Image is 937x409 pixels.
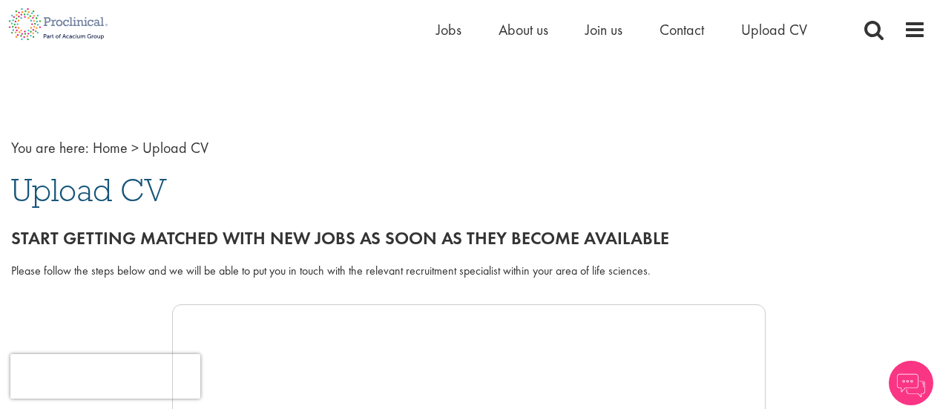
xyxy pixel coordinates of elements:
iframe: reCAPTCHA [10,354,200,399]
img: Chatbot [889,361,933,405]
a: Jobs [436,20,461,39]
span: Upload CV [142,138,208,157]
h2: Start getting matched with new jobs as soon as they become available [11,229,926,248]
span: > [131,138,139,157]
div: Please follow the steps below and we will be able to put you in touch with the relevant recruitme... [11,263,926,280]
a: Join us [585,20,622,39]
span: You are here: [11,138,89,157]
a: Contact [660,20,704,39]
a: Upload CV [741,20,807,39]
a: breadcrumb link [93,138,128,157]
span: Upload CV [11,170,167,210]
a: About us [499,20,548,39]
